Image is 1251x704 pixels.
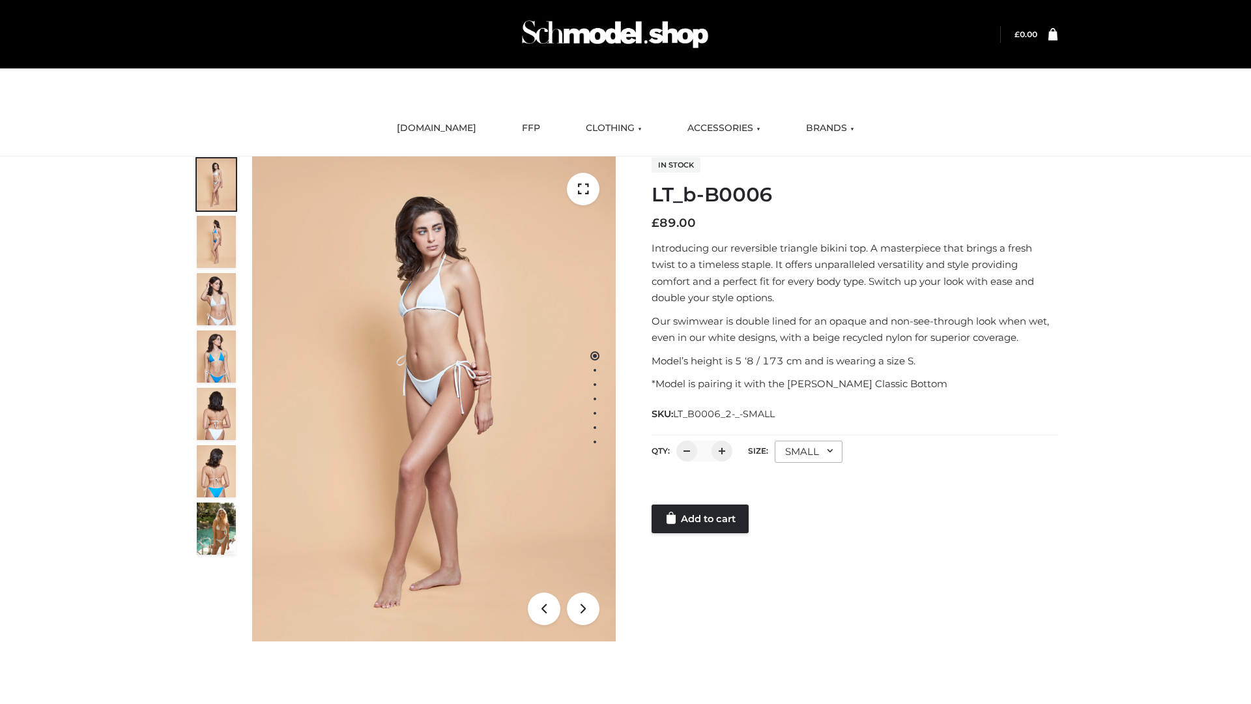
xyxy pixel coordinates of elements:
[678,114,770,143] a: ACCESSORIES
[748,446,768,456] label: Size:
[652,157,700,173] span: In stock
[652,406,776,422] span: SKU:
[652,216,659,230] span: £
[652,313,1057,346] p: Our swimwear is double lined for an opaque and non-see-through look when wet, even in our white d...
[652,446,670,456] label: QTY:
[652,216,696,230] bdi: 89.00
[652,353,1057,370] p: Model’s height is 5 ‘8 / 173 cm and is wearing a size S.
[576,114,652,143] a: CLOTHING
[652,240,1057,306] p: Introducing our reversible triangle bikini top. A masterpiece that brings a fresh twist to a time...
[775,441,842,463] div: SMALL
[652,183,1057,207] h1: LT_b-B0006
[1014,29,1037,39] a: £0.00
[197,216,236,268] img: ArielClassicBikiniTop_CloudNine_AzureSky_OW114ECO_2-scaled.jpg
[796,114,864,143] a: BRANDS
[387,114,486,143] a: [DOMAIN_NAME]
[673,408,775,420] span: LT_B0006_2-_-SMALL
[197,330,236,383] img: ArielClassicBikiniTop_CloudNine_AzureSky_OW114ECO_4-scaled.jpg
[197,388,236,440] img: ArielClassicBikiniTop_CloudNine_AzureSky_OW114ECO_7-scaled.jpg
[197,445,236,497] img: ArielClassicBikiniTop_CloudNine_AzureSky_OW114ECO_8-scaled.jpg
[512,114,550,143] a: FFP
[1014,29,1037,39] bdi: 0.00
[197,503,236,555] img: Arieltop_CloudNine_AzureSky2.jpg
[1014,29,1020,39] span: £
[652,375,1057,392] p: *Model is pairing it with the [PERSON_NAME] Classic Bottom
[652,505,749,533] a: Add to cart
[197,158,236,211] img: ArielClassicBikiniTop_CloudNine_AzureSky_OW114ECO_1-scaled.jpg
[252,156,616,641] img: ArielClassicBikiniTop_CloudNine_AzureSky_OW114ECO_1
[517,8,713,60] img: Schmodel Admin 964
[197,273,236,325] img: ArielClassicBikiniTop_CloudNine_AzureSky_OW114ECO_3-scaled.jpg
